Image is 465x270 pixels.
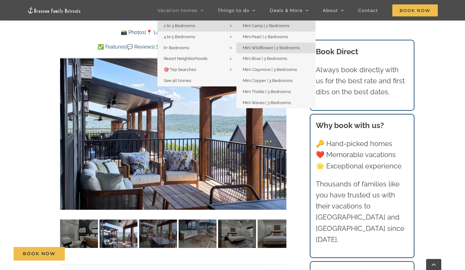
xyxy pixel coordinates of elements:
a: Mini Camp | 2 Bedrooms [236,21,315,32]
span: 🎯 Top Searches [164,67,196,72]
a: 💬 Reviews [127,44,154,50]
img: 05-Wildflower-Lodge-at-Table-Rock-Lake-Branson-Family-Retreats-vacation-home-rental-1139-scaled.j... [100,220,138,248]
span: Contact [358,8,378,13]
span: Mini Waves | 3 Bedrooms [243,100,291,105]
span: Deals & More [270,8,303,13]
p: Always book directly with us for the best rate and first dibs on the best dates. [316,64,408,98]
a: Mini Claymore | 3 Bedrooms [236,64,315,75]
p: | | [60,28,286,37]
a: 🎯 Top Searches [157,64,236,75]
span: Book Now [23,251,56,256]
span: Mini Copper | 3 Bedrooms [243,78,292,83]
span: Resort Neighborhoods [164,56,207,61]
b: Book Direct [316,47,358,56]
p: Thousands of families like you have trusted us with their vacations to [GEOGRAPHIC_DATA] and [GEO... [316,179,408,245]
span: Mini Camp | 2 Bedrooms [243,23,289,28]
a: 4 to 5 Bedrooms [157,32,236,43]
a: Mini Waves | 3 Bedrooms [236,97,315,109]
p: | | | | [60,43,286,51]
span: 4 to 5 Bedrooms [164,34,195,39]
a: 📸 Photos [121,29,145,35]
a: 📍 Location [146,29,174,35]
a: Mini Pearl | 2 Bedrooms [236,32,315,43]
a: ✅ Features [98,44,125,50]
span: Things to do [218,8,249,13]
img: 07-Wildflower-Lodge-at-Table-Rock-Lake-Branson-Family-Retreats-vacation-home-rental-1149-scaled.j... [60,220,98,248]
a: 2 to 3 Bedrooms [157,21,236,32]
span: Mini Blue | 3 Bedrooms [243,56,287,61]
a: Mini Blue | 3 Bedrooms [236,53,315,64]
span: Mini Wildflower | 2 Bedrooms [243,45,300,50]
span: Book Now [392,4,438,16]
span: Mini Claymore | 3 Bedrooms [243,67,297,72]
h3: Why book with us? [316,120,408,131]
img: 05-Wildflower-Lodge-lake-view-vacation-rental-1102-scaled.jpg-nggid041543-ngg0dyn-120x90-00f0w010... [139,220,177,248]
p: 🔑 Hand-picked homes ❤️ Memorable vacations 🌟 Exceptional experience [316,138,408,172]
span: 2 to 3 Bedrooms [164,23,195,28]
span: 6+ Bedrooms [164,45,189,50]
span: About [323,8,338,13]
a: Mini Wildflower | 2 Bedrooms [236,43,315,54]
a: See all homes [157,75,236,86]
img: Branson Family Retreats Logo [27,7,81,14]
span: Mini Thistle | 3 Bedrooms [243,89,291,94]
span: Mini Pearl | 2 Bedrooms [243,34,288,39]
img: 05-Wildflower-Lodge-lake-view-vacation-rental-1103-scaled.jpg-nggid041544-ngg0dyn-120x90-00f0w010... [179,220,217,248]
img: 06-Wildflower-Lodge-at-Table-Rock-Lake-Branson-Family-Retreats-vacation-home-rental-1140-scaled.j... [218,220,256,248]
a: Book Now [14,247,65,261]
a: 💲 Rates [155,44,175,50]
a: Mini Copper | 3 Bedrooms [236,75,315,86]
span: Vacation homes [157,8,198,13]
span: See all homes [164,78,191,83]
a: Mini Thistle | 3 Bedrooms [236,86,315,97]
a: 6+ Bedrooms [157,43,236,54]
img: 06-Wildflower-Lodge-at-Table-Rock-Lake-Branson-Family-Retreats-vacation-home-rental-1141-scaled.j... [258,220,296,248]
a: Resort Neighborhoods [157,53,236,64]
